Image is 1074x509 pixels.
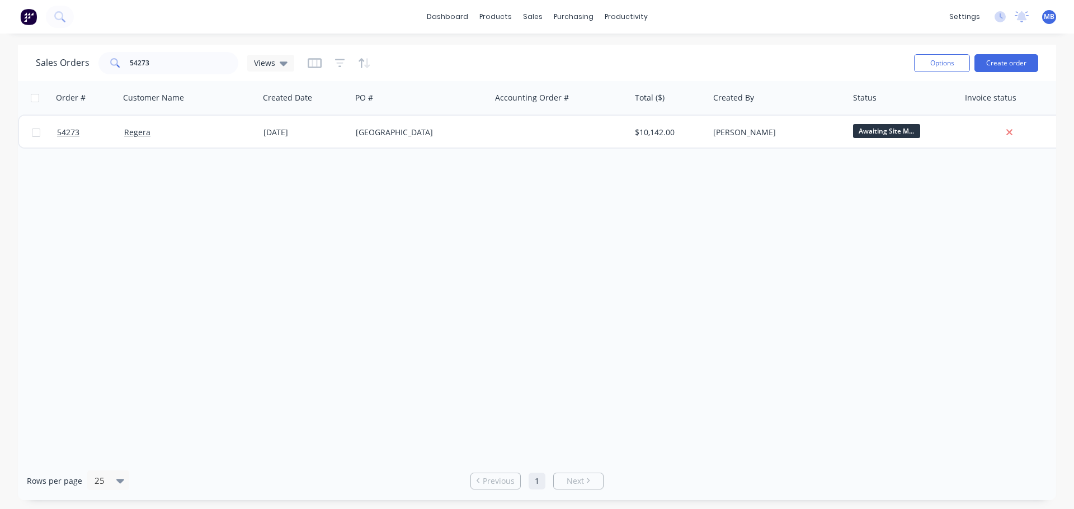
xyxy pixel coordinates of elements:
[27,475,82,487] span: Rows per page
[254,57,275,69] span: Views
[713,127,837,138] div: [PERSON_NAME]
[57,116,124,149] a: 54273
[635,127,701,138] div: $10,142.00
[1044,12,1054,22] span: MB
[554,475,603,487] a: Next page
[263,92,312,103] div: Created Date
[355,92,373,103] div: PO #
[421,8,474,25] a: dashboard
[483,475,515,487] span: Previous
[853,124,920,138] span: Awaiting Site M...
[548,8,599,25] div: purchasing
[635,92,665,103] div: Total ($)
[20,8,37,25] img: Factory
[529,473,545,489] a: Page 1 is your current page
[123,92,184,103] div: Customer Name
[57,127,79,138] span: 54273
[263,127,347,138] div: [DATE]
[944,8,986,25] div: settings
[495,92,569,103] div: Accounting Order #
[974,54,1038,72] button: Create order
[517,8,548,25] div: sales
[466,473,608,489] ul: Pagination
[356,127,480,138] div: [GEOGRAPHIC_DATA]
[914,54,970,72] button: Options
[124,127,150,137] a: Regera
[130,52,239,74] input: Search...
[36,58,89,68] h1: Sales Orders
[965,92,1016,103] div: Invoice status
[853,92,877,103] div: Status
[713,92,754,103] div: Created By
[474,8,517,25] div: products
[56,92,86,103] div: Order #
[471,475,520,487] a: Previous page
[599,8,653,25] div: productivity
[567,475,584,487] span: Next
